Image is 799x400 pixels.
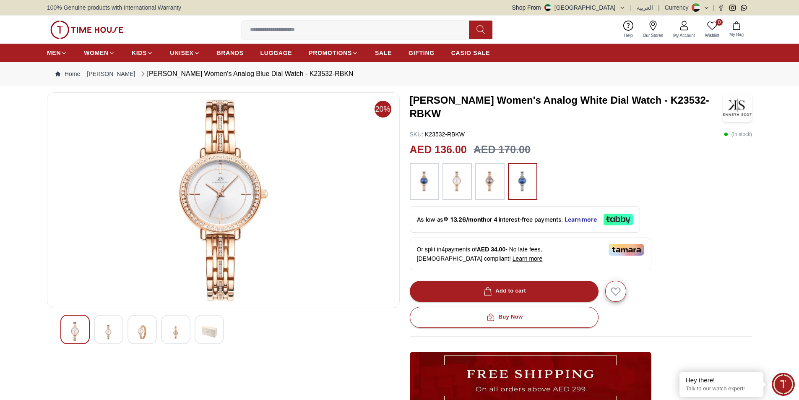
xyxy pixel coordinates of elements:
img: ... [447,167,468,196]
span: Help [621,32,636,39]
button: العربية [637,3,653,12]
a: SALE [375,45,392,60]
span: My Bag [726,31,747,38]
span: SALE [375,49,392,57]
img: Kenneth Scott Women's Analog Blue Dial Watch - K23532-RBKN [202,322,217,341]
button: Add to cart [410,281,599,302]
a: LUGGAGE [260,45,292,60]
img: Kenneth Scott Women's Analog Blue Dial Watch - K23532-RBKN [54,99,393,301]
p: ( In stock ) [724,130,752,139]
div: Currency [665,3,692,12]
a: Facebook [718,5,724,11]
span: GIFTING [409,49,435,57]
span: | [713,3,715,12]
img: Kenneth Scott Women's Analog Blue Dial Watch - K23532-RBKN [168,322,183,342]
h2: AED 136.00 [410,142,467,158]
span: MEN [47,49,61,57]
span: BRANDS [217,49,244,57]
a: GIFTING [409,45,435,60]
span: Wishlist [702,32,723,39]
span: AED 34.00 [477,246,505,253]
span: My Account [670,32,698,39]
img: ... [50,21,123,39]
img: ... [479,167,500,196]
a: [PERSON_NAME] [87,70,135,78]
button: Shop From[GEOGRAPHIC_DATA] [512,3,625,12]
span: 0 [716,19,723,26]
span: | [630,3,632,12]
span: Learn more [513,255,543,262]
img: Kenneth Scott Women's Analog Blue Dial Watch - K23532-RBKN [135,322,150,342]
div: Or split in 4 payments of - No late fees, [DEMOGRAPHIC_DATA] compliant! [410,238,651,270]
p: K23532-RBKW [410,130,465,139]
h3: [PERSON_NAME] Women's Analog White Dial Watch - K23532-RBKW [410,94,723,120]
a: WOMEN [84,45,115,60]
div: Buy Now [485,312,523,322]
span: UNISEX [170,49,193,57]
span: CASIO SALE [451,49,490,57]
img: Kenneth Scott Women's Analog Blue Dial Watch - K23532-RBKN [68,322,83,341]
img: Kenneth Scott Women's Analog White Dial Watch - K23532-RBKW [723,92,752,122]
span: | [658,3,660,12]
img: ... [512,167,533,196]
span: WOMEN [84,49,109,57]
button: My Bag [724,20,749,39]
a: KIDS [132,45,153,60]
span: KIDS [132,49,147,57]
div: Chat Widget [772,373,795,396]
a: BRANDS [217,45,244,60]
span: LUGGAGE [260,49,292,57]
a: Whatsapp [741,5,747,11]
span: Our Stores [640,32,666,39]
div: Hey there! [686,376,757,384]
a: PROMOTIONS [309,45,358,60]
h3: AED 170.00 [474,142,531,158]
img: United Arab Emirates [544,4,551,11]
span: PROMOTIONS [309,49,352,57]
nav: Breadcrumb [47,62,752,86]
div: [PERSON_NAME] Women's Analog Blue Dial Watch - K23532-RBKN [139,69,354,79]
img: Kenneth Scott Women's Analog Blue Dial Watch - K23532-RBKN [101,322,116,342]
span: 20% [375,101,391,118]
div: Add to cart [482,286,526,296]
a: CASIO SALE [451,45,490,60]
a: Our Stores [638,19,668,40]
a: Home [55,70,80,78]
a: Instagram [729,5,736,11]
span: SKU : [410,131,424,138]
button: Buy Now [410,307,599,328]
span: 100% Genuine products with International Warranty [47,3,181,12]
a: Help [619,19,638,40]
a: UNISEX [170,45,200,60]
img: ... [414,167,435,196]
a: 0Wishlist [700,19,724,40]
img: Tamara [609,244,644,256]
a: MEN [47,45,67,60]
p: Talk to our watch expert! [686,385,757,392]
